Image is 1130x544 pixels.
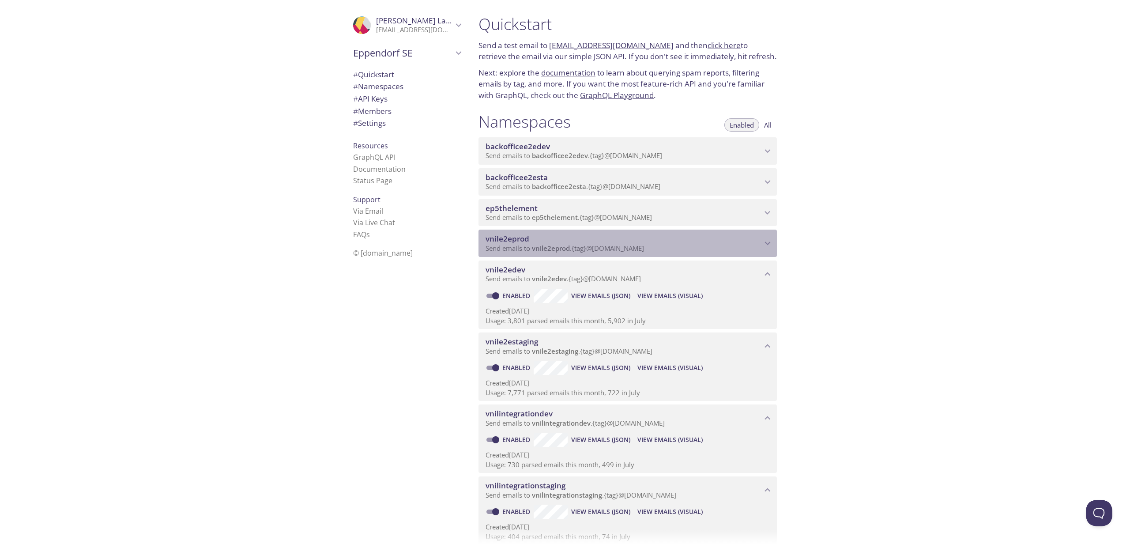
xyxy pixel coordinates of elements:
[486,408,553,419] span: vnilintegrationdev
[532,419,591,427] span: vnilintegrationdev
[353,248,413,258] span: © [DOMAIN_NAME]
[478,476,777,504] div: vnilintegrationstaging namespace
[708,40,741,50] a: click here
[486,460,770,469] p: Usage: 730 parsed emails this month, 499 in July
[580,90,654,100] a: GraphQL Playground
[571,506,630,517] span: View Emails (JSON)
[486,336,538,347] span: vnile2estaging
[478,14,777,34] h1: Quickstart
[478,332,777,360] div: vnile2estaging namespace
[1086,500,1112,526] iframe: Help Scout Beacon - Open
[478,168,777,196] div: backofficee2esta namespace
[353,164,406,174] a: Documentation
[532,347,578,355] span: vnile2estaging
[486,450,770,460] p: Created [DATE]
[353,141,388,151] span: Resources
[478,199,777,227] div: ep5thelement namespace
[634,433,706,447] button: View Emails (Visual)
[346,117,468,129] div: Team Settings
[346,105,468,117] div: Members
[532,151,588,160] span: backofficee2edev
[486,172,548,182] span: backofficee2esta
[532,274,567,283] span: vnile2edev
[568,433,634,447] button: View Emails (JSON)
[346,42,468,64] div: Eppendorf SE
[478,137,777,165] div: backofficee2edev namespace
[568,289,634,303] button: View Emails (JSON)
[346,80,468,93] div: Namespaces
[478,67,777,101] p: Next: explore the to learn about querying spam reports, filtering emails by tag, and more. If you...
[486,522,770,532] p: Created [DATE]
[501,435,534,444] a: Enabled
[486,316,770,325] p: Usage: 3,801 parsed emails this month, 5,902 in July
[634,505,706,519] button: View Emails (Visual)
[571,363,630,373] span: View Emails (JSON)
[478,112,571,132] h1: Namespaces
[346,93,468,105] div: API Keys
[486,347,652,355] span: Send emails to . {tag} @[DOMAIN_NAME]
[637,506,703,517] span: View Emails (Visual)
[759,118,777,132] button: All
[501,291,534,300] a: Enabled
[532,213,578,222] span: ep5thelement
[486,388,770,397] p: Usage: 7,771 parsed emails this month, 722 in July
[486,151,662,160] span: Send emails to . {tag} @[DOMAIN_NAME]
[353,47,453,59] span: Eppendorf SE
[366,230,370,239] span: s
[376,26,453,34] p: [EMAIL_ADDRESS][DOMAIN_NAME]
[353,69,358,79] span: #
[346,11,468,40] div: Marvin Lackus
[353,69,394,79] span: Quickstart
[353,94,388,104] span: API Keys
[637,291,703,301] span: View Emails (Visual)
[486,480,565,491] span: vnilintegrationstaging
[549,40,674,50] a: [EMAIL_ADDRESS][DOMAIN_NAME]
[346,68,468,81] div: Quickstart
[353,106,392,116] span: Members
[637,434,703,445] span: View Emails (Visual)
[568,505,634,519] button: View Emails (JSON)
[353,152,395,162] a: GraphQL API
[486,491,676,499] span: Send emails to . {tag} @[DOMAIN_NAME]
[486,182,660,191] span: Send emails to . {tag} @[DOMAIN_NAME]
[571,434,630,445] span: View Emails (JSON)
[571,291,630,301] span: View Emails (JSON)
[353,106,358,116] span: #
[478,40,777,62] p: Send a test email to and then to retrieve the email via our simple JSON API. If you don't see it ...
[568,361,634,375] button: View Emails (JSON)
[478,230,777,257] div: vnile2eprod namespace
[724,118,759,132] button: Enabled
[353,118,386,128] span: Settings
[353,176,392,185] a: Status Page
[486,141,550,151] span: backofficee2edev
[353,94,358,104] span: #
[486,244,644,253] span: Send emails to . {tag} @[DOMAIN_NAME]
[376,15,462,26] span: [PERSON_NAME] Lackus
[532,491,602,499] span: vnilintegrationstaging
[353,195,380,204] span: Support
[486,274,641,283] span: Send emails to . {tag} @[DOMAIN_NAME]
[637,363,703,373] span: View Emails (Visual)
[486,203,538,213] span: ep5thelement
[353,230,370,239] a: FAQ
[353,218,395,227] a: Via Live Chat
[486,306,770,316] p: Created [DATE]
[353,81,358,91] span: #
[353,81,403,91] span: Namespaces
[478,404,777,432] div: vnilintegrationdev namespace
[486,264,525,275] span: vnile2edev
[486,419,665,427] span: Send emails to . {tag} @[DOMAIN_NAME]
[353,206,383,216] a: Via Email
[486,234,529,244] span: vnile2eprod
[353,118,358,128] span: #
[501,507,534,516] a: Enabled
[501,363,534,372] a: Enabled
[532,182,586,191] span: backofficee2esta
